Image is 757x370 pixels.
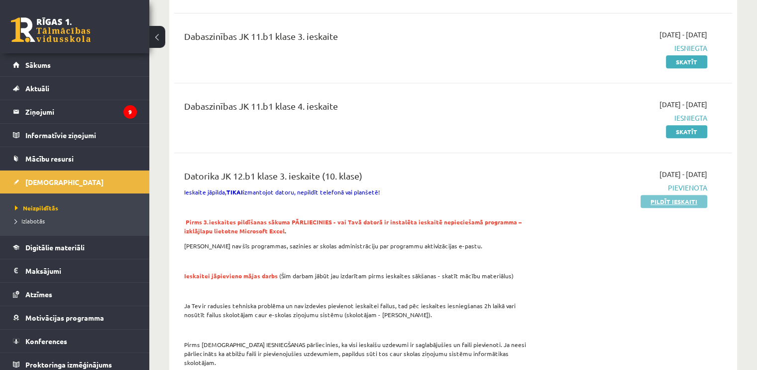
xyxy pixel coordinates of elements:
[13,77,137,100] a: Aktuāli
[25,100,137,123] legend: Ziņojumi
[11,17,91,42] a: Rīgas 1. Tālmācības vidusskola
[184,241,528,250] p: [PERSON_NAME] nav šīs programmas, sazinies ar skolas administrāciju par programmu aktivizācijas e...
[184,272,278,280] span: Ieskaitei jāpievieno mājas darbs
[13,259,137,282] a: Maksājumi
[543,183,707,193] span: Pievienota
[184,271,528,280] p: (Šim darbam jābūt jau izdarītam pirms ieskaites sākšanas - skatīt mācību materiālus)
[184,99,528,118] div: Dabaszinības JK 11.b1 klase 4. ieskaite
[13,171,137,193] a: [DEMOGRAPHIC_DATA]
[184,218,522,235] strong: .
[226,188,243,196] strong: TIKAI
[641,195,707,208] a: Pildīt ieskaiti
[25,124,137,147] legend: Informatīvie ziņojumi
[666,125,707,138] a: Skatīt
[25,360,112,369] span: Proktoringa izmēģinājums
[123,105,137,119] i: 9
[25,337,67,346] span: Konferences
[25,243,85,252] span: Digitālie materiāli
[13,147,137,170] a: Mācību resursi
[13,236,137,259] a: Digitālie materiāli
[543,113,707,123] span: Iesniegta
[184,218,522,235] span: Pirms 3.ieskaites pildīšanas sākuma PĀRLIECINIES - vai Tavā datorā ir instalēta ieskaitē nepiecie...
[25,60,51,69] span: Sākums
[184,169,528,187] div: Datorika JK 12.b1 klase 3. ieskaite (10. klase)
[13,283,137,306] a: Atzīmes
[13,306,137,329] a: Motivācijas programma
[15,217,45,225] span: Izlabotās
[666,55,707,68] a: Skatīt
[25,259,137,282] legend: Maksājumi
[13,330,137,353] a: Konferences
[13,53,137,76] a: Sākums
[659,169,707,180] span: [DATE] - [DATE]
[25,290,52,299] span: Atzīmes
[15,203,139,212] a: Neizpildītās
[659,29,707,40] span: [DATE] - [DATE]
[25,154,74,163] span: Mācību resursi
[25,178,104,186] span: [DEMOGRAPHIC_DATA]
[25,84,49,93] span: Aktuāli
[543,43,707,53] span: Iesniegta
[184,301,528,319] p: Ja Tev ir radusies tehniska problēma un nav izdevies pievienot ieskaitei failus, tad pēc ieskaite...
[25,313,104,322] span: Motivācijas programma
[184,29,528,48] div: Dabaszinības JK 11.b1 klase 3. ieskaite
[184,340,528,367] p: Pirms [DEMOGRAPHIC_DATA] IESNIEGŠANAS pārliecinies, ka visi ieskaišu uzdevumi ir saglabājušies un...
[13,124,137,147] a: Informatīvie ziņojumi
[15,204,58,212] span: Neizpildītās
[15,216,139,225] a: Izlabotās
[13,100,137,123] a: Ziņojumi9
[659,99,707,110] span: [DATE] - [DATE]
[184,188,380,196] span: Ieskaite jāpilda, izmantojot datoru, nepildīt telefonā vai planšetē!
